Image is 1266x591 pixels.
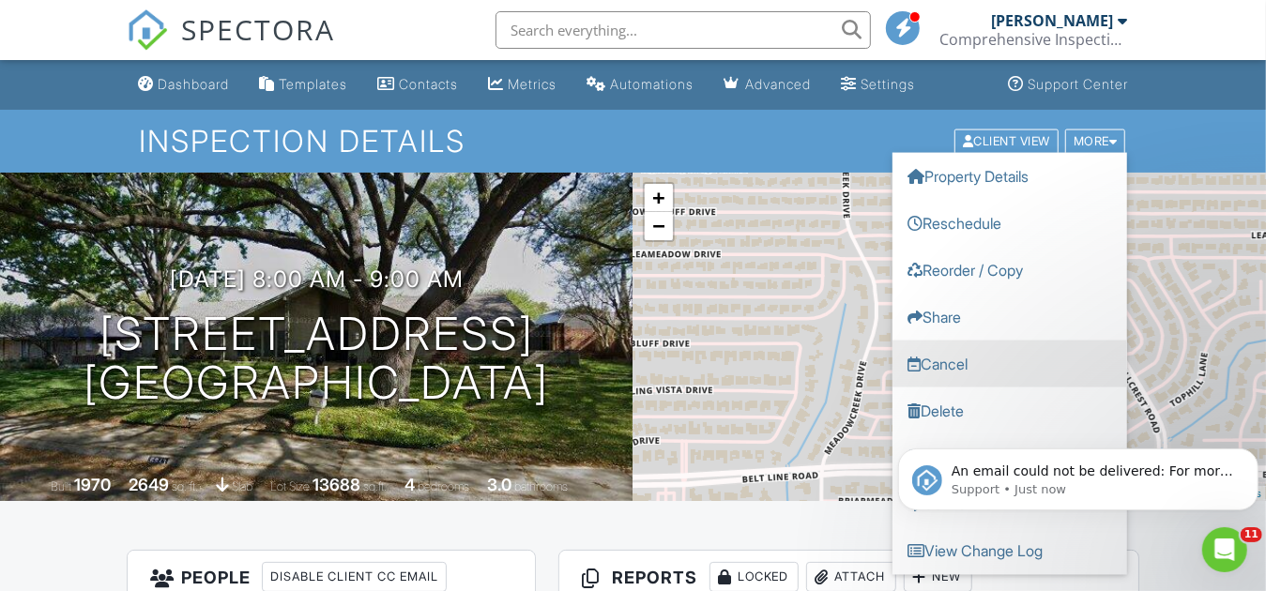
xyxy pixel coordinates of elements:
[480,68,564,102] a: Metrics
[891,409,1266,540] iframe: Intercom notifications message
[130,68,236,102] a: Dashboard
[716,68,818,102] a: Advanced
[892,293,1127,340] a: Share
[74,475,111,494] div: 1970
[892,199,1127,246] a: Reschedule
[129,475,169,494] div: 2649
[496,11,871,49] input: Search everything...
[139,125,1128,158] h1: Inspection Details
[158,76,229,92] div: Dashboard
[892,527,1127,574] a: View Change Log
[939,30,1127,49] div: Comprehensive Inspections
[172,479,198,493] span: sq. ft.
[1065,129,1126,154] div: More
[279,76,347,92] div: Templates
[954,129,1059,154] div: Client View
[1000,68,1136,102] a: Support Center
[232,479,252,493] span: slab
[833,68,923,102] a: Settings
[508,76,557,92] div: Metrics
[991,11,1113,30] div: [PERSON_NAME]
[1202,527,1247,572] iframe: Intercom live chat
[127,25,335,65] a: SPECTORA
[745,76,811,92] div: Advanced
[399,76,458,92] div: Contacts
[487,475,511,494] div: 3.0
[579,68,701,102] a: Automations (Basic)
[363,479,387,493] span: sq.ft.
[610,76,694,92] div: Automations
[892,152,1127,199] a: Property Details
[1028,76,1128,92] div: Support Center
[370,68,465,102] a: Contacts
[652,186,664,209] span: +
[404,475,415,494] div: 4
[892,246,1127,293] a: Reorder / Copy
[953,133,1063,147] a: Client View
[892,386,1127,433] a: Delete
[51,479,71,493] span: Built
[645,184,673,212] a: Zoom in
[127,9,168,51] img: The Best Home Inspection Software - Spectora
[514,479,568,493] span: bathrooms
[645,212,673,240] a: Zoom out
[252,68,355,102] a: Templates
[652,214,664,237] span: −
[892,340,1127,386] a: Cancel
[170,266,464,292] h3: [DATE] 8:00 am - 9:00 am
[84,310,549,409] h1: [STREET_ADDRESS] [GEOGRAPHIC_DATA]
[861,76,915,92] div: Settings
[313,475,360,494] div: 13688
[270,479,310,493] span: Lot Size
[181,9,335,49] span: SPECTORA
[1241,527,1262,542] span: 11
[418,479,469,493] span: bedrooms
